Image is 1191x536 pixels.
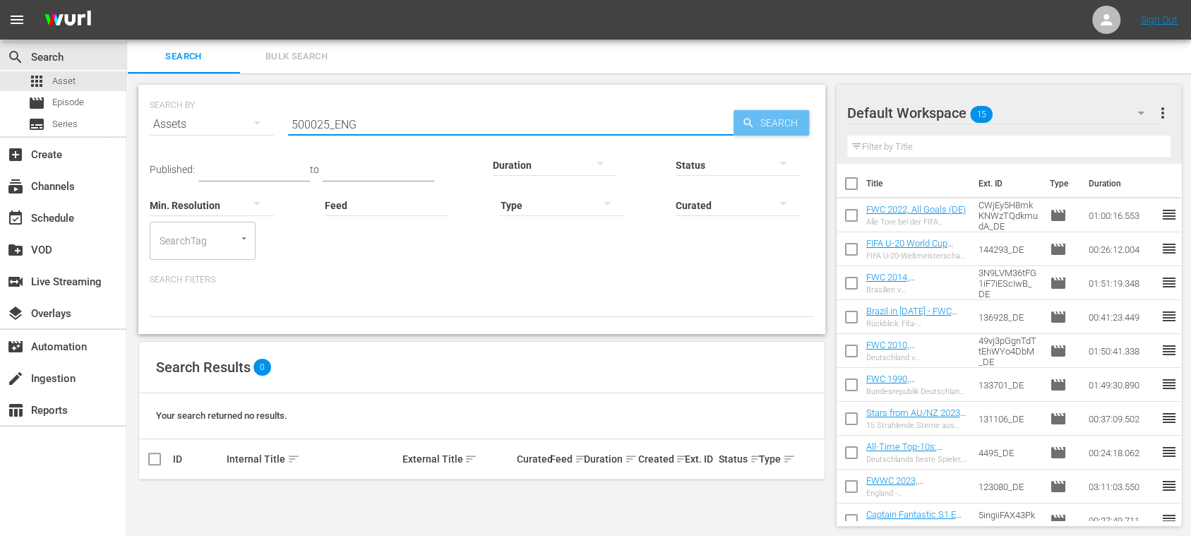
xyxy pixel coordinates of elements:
span: Search [755,110,809,136]
span: Ingestion [7,370,24,387]
button: more_vert [1154,96,1171,130]
span: Episode [1049,309,1066,326]
th: Title [866,164,971,203]
span: Episode [1049,478,1066,495]
td: 01:49:30.890 [1082,368,1160,402]
td: 00:37:09.502 [1082,402,1160,436]
div: Ext. ID [685,453,714,465]
th: Ext. ID [970,164,1041,203]
span: sort [783,453,796,465]
td: 00:41:23.449 [1082,300,1160,334]
a: FWWC 2023, [GEOGRAPHIC_DATA] v [GEOGRAPHIC_DATA] ([GEOGRAPHIC_DATA]) [866,475,958,518]
div: Alle Tore bei der FIFA Fussball-Weltmeisterschaft Katar 2022™ [866,218,967,227]
span: Search Results [156,359,251,376]
td: 123080_DE [973,470,1044,504]
span: Episode [28,95,45,112]
span: Schedule [7,210,24,227]
td: 00:26:12.004 [1082,232,1160,266]
span: Episode [52,95,84,109]
div: Bundesrepublik Deutschland - Jugoslawien | Gruppe D | FIFA Fussball-Weltmeisterschaft [GEOGRAPHIC... [866,387,967,396]
td: CWjEy5H8mkKNWzTQdkmudA_DE [973,198,1044,232]
span: reorder [1160,376,1177,393]
td: 133701_DE [973,368,1044,402]
div: Rückblick: Fifa-Weltmeisterschaft Mexiko 1970™ [866,319,967,328]
a: FWC 2014, [GEOGRAPHIC_DATA] v [GEOGRAPHIC_DATA], Semifinal - FMR (DE) [866,272,958,314]
span: reorder [1160,240,1177,257]
span: Overlays [7,305,24,322]
p: Search Filters: [150,274,814,286]
div: Deutschlands beste Spieler, Tore und kultigsten Trikots der FIFA WM | Top 10 aller Zeiten [866,455,967,464]
span: reorder [1160,308,1177,325]
div: Created [638,451,681,467]
span: Asset [52,74,76,88]
a: FWC 1990, [GEOGRAPHIC_DATA] FR v [GEOGRAPHIC_DATA], Group Stage - FMR (DE) [866,374,964,416]
td: 01:51:19.348 [1082,266,1160,300]
th: Duration [1079,164,1164,203]
td: 49vj3pGgnTdTtEhWYo4DbM_DE [973,334,1044,368]
span: Series [52,117,78,131]
div: Brasilien v [GEOGRAPHIC_DATA] | Halbfinale | FIFA Fussball-Weltmeisterschaft Brasilien 2014™ | Sp... [866,285,967,294]
td: 01:50:41.338 [1082,334,1160,368]
span: menu [8,11,25,28]
span: Automation [7,338,24,355]
a: Sign Out [1141,14,1178,25]
th: Type [1041,164,1079,203]
div: Default Workspace [847,93,1159,133]
a: Brazil in [DATE] - FWC [GEOGRAPHIC_DATA] 1970 (DE) [866,306,957,338]
span: Episode [1049,343,1066,359]
a: All-Time Top-10s: [GEOGRAPHIC_DATA] Icons, Goals & Kits (DE) [866,441,960,473]
div: England - [GEOGRAPHIC_DATA] | Achtelfinale | FIFA Frauen-Weltmeisterschaft Australien & Neuseelan... [866,489,967,498]
div: Feed [550,451,580,467]
a: FWC 2010, [GEOGRAPHIC_DATA] v [GEOGRAPHIC_DATA], Semi-Finals - FMR (DE) [866,340,959,382]
span: Episode [1049,241,1066,258]
div: Status [719,451,755,467]
span: reorder [1160,410,1177,427]
span: Your search returned no results. [156,410,287,421]
span: sort [575,453,587,465]
div: Assets [150,105,274,144]
a: FWC 2022, All Goals (DE) [866,204,966,215]
span: Create [7,146,24,163]
div: 15 Strahlende Sterne aus [GEOGRAPHIC_DATA]/[GEOGRAPHIC_DATA] 2023™ [866,421,967,430]
div: Duration [584,451,633,467]
button: Search [734,110,809,136]
div: Type [759,451,782,467]
a: Captain Fantastic S1 EP1 (DE) [866,509,966,530]
span: reorder [1160,206,1177,223]
span: Episode [1049,444,1066,461]
span: 15 [970,100,993,129]
img: ans4CAIJ8jUAAAAAAAAAAAAAAAAAAAAAAAAgQb4GAAAAAAAAAAAAAAAAAAAAAAAAJMjXAAAAAAAAAAAAAAAAAAAAAAAAgAT5G... [34,4,102,37]
td: 03:11:03.550 [1082,470,1160,504]
td: 144293_DE [973,232,1044,266]
span: reorder [1160,477,1177,494]
td: 4495_DE [973,436,1044,470]
span: Episode [1049,410,1066,427]
span: reorder [1160,443,1177,460]
span: Episode [1049,275,1066,292]
span: 0 [253,359,271,376]
div: ID [173,453,222,465]
a: FIFA U-20 World Cup [GEOGRAPHIC_DATA] 2025™ - Highlights Bundle MD 7+8+9 (DE) [866,238,956,280]
div: FIFA U-20-Weltmeisterschaft [GEOGRAPHIC_DATA] 2025™: Highlights [866,251,967,261]
span: sort [287,453,300,465]
span: more_vert [1154,105,1171,121]
span: sort [625,453,638,465]
span: reorder [1160,511,1177,528]
div: External Title [402,451,512,467]
span: sort [676,453,688,465]
span: Channels [7,178,24,195]
span: Reports [7,402,24,419]
td: 136928_DE [973,300,1044,334]
span: Episode [1049,207,1066,224]
span: Asset [28,73,45,90]
span: Bulk Search [249,49,345,65]
td: 01:00:16.553 [1082,198,1160,232]
span: reorder [1160,342,1177,359]
span: Search [7,49,24,66]
span: Episode [1049,376,1066,393]
td: 00:24:18.062 [1082,436,1160,470]
td: 131106_DE [973,402,1044,436]
span: VOD [7,242,24,258]
span: Published: [150,164,195,175]
span: Series [28,116,45,133]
